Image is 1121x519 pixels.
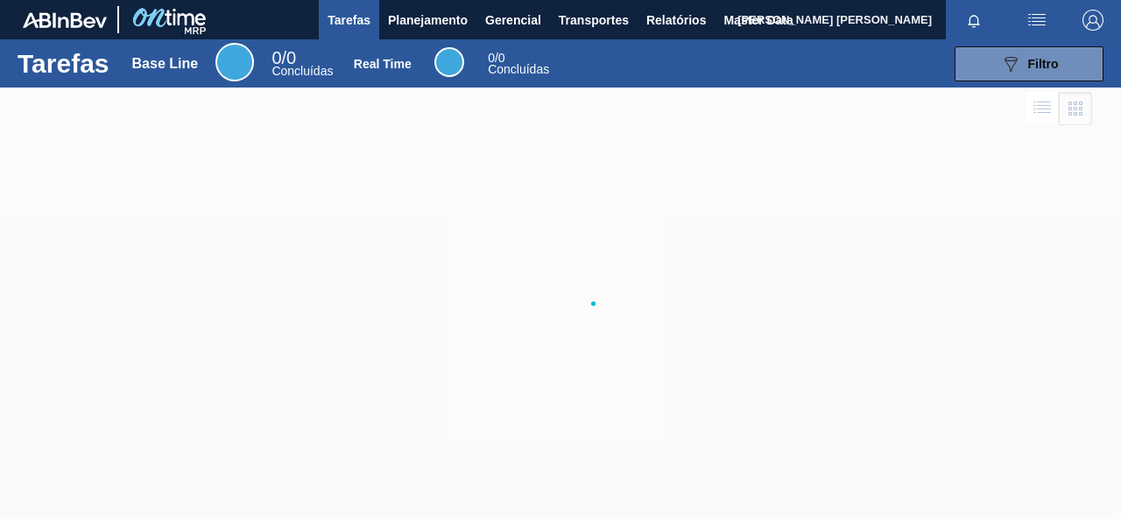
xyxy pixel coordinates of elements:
img: userActions [1026,10,1047,31]
span: Concluídas [271,64,333,78]
span: / 0 [488,51,504,65]
button: Notificações [946,8,1002,32]
div: Base Line [215,43,254,81]
span: Filtro [1028,57,1059,71]
div: Base Line [132,56,199,72]
div: Base Line [271,51,333,77]
div: Real Time [488,53,549,75]
button: Filtro [955,46,1103,81]
span: Relatórios [646,10,706,31]
img: TNhmsLtSVTkK8tSr43FrP2fwEKptu5GPRR3wAAAABJRU5ErkJggg== [23,12,107,28]
span: 0 [271,48,281,67]
span: Concluídas [488,62,549,76]
div: Real Time [354,57,412,71]
span: / 0 [271,48,296,67]
h1: Tarefas [18,53,109,74]
span: 0 [488,51,495,65]
div: Real Time [434,47,464,77]
span: Master Data [723,10,793,31]
img: Logout [1082,10,1103,31]
span: Gerencial [485,10,541,31]
span: Planejamento [388,10,468,31]
span: Transportes [559,10,629,31]
span: Tarefas [328,10,370,31]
